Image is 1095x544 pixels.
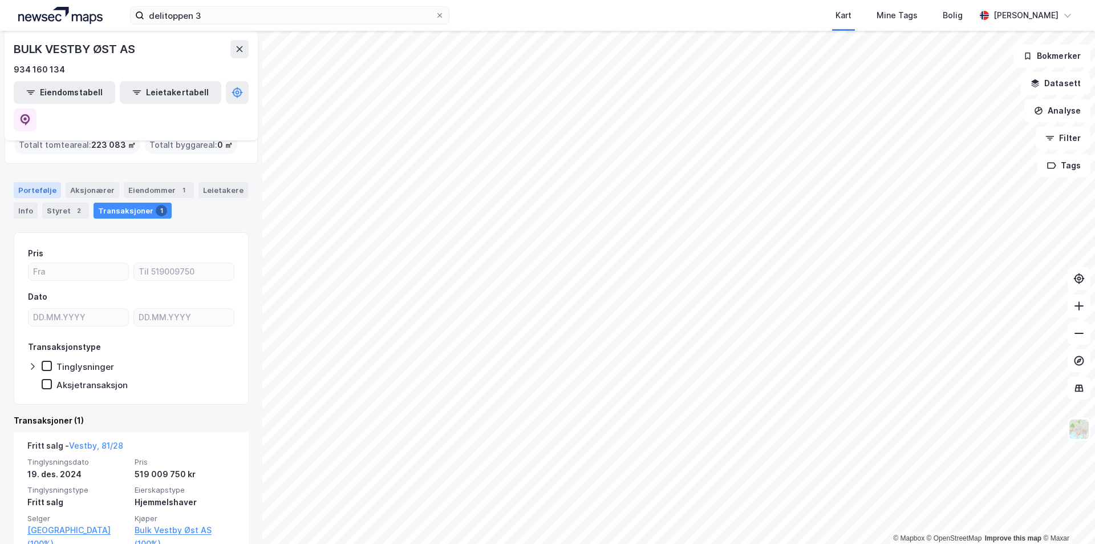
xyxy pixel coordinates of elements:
[217,138,233,152] span: 0 ㎡
[993,9,1058,22] div: [PERSON_NAME]
[66,182,119,198] div: Aksjonærer
[134,263,234,280] input: Til 519009750
[29,263,128,280] input: Fra
[145,136,237,154] div: Totalt byggareal :
[27,514,128,523] span: Selger
[27,439,123,457] div: Fritt salg -
[156,205,167,216] div: 1
[73,205,84,216] div: 2
[985,534,1041,542] a: Improve this map
[28,290,47,304] div: Dato
[27,468,128,481] div: 19. des. 2024
[42,203,89,219] div: Styret
[91,138,136,152] span: 223 083 ㎡
[135,514,235,523] span: Kjøper
[18,7,103,24] img: logo.a4113a55bc3d86da70a041830d287a7e.svg
[1037,154,1090,177] button: Tags
[56,361,114,372] div: Tinglysninger
[1068,418,1090,440] img: Z
[14,63,65,76] div: 934 160 134
[14,203,38,219] div: Info
[94,203,172,219] div: Transaksjoner
[27,495,128,509] div: Fritt salg
[1036,127,1090,150] button: Filter
[198,182,248,198] div: Leietakere
[28,247,43,260] div: Pris
[14,40,137,58] div: BULK VESTBY ØST AS
[1038,489,1095,544] iframe: Chat Widget
[14,182,61,198] div: Portefølje
[877,9,918,22] div: Mine Tags
[14,414,249,428] div: Transaksjoner (1)
[29,309,128,326] input: DD.MM.YYYY
[1021,72,1090,95] button: Datasett
[14,81,115,104] button: Eiendomstabell
[135,468,235,481] div: 519 009 750 kr
[943,9,963,22] div: Bolig
[56,380,128,390] div: Aksjetransaksjon
[28,340,101,354] div: Transaksjonstype
[178,184,189,196] div: 1
[893,534,924,542] a: Mapbox
[27,457,128,467] span: Tinglysningsdato
[14,136,140,154] div: Totalt tomteareal :
[135,457,235,467] span: Pris
[927,534,982,542] a: OpenStreetMap
[27,485,128,495] span: Tinglysningstype
[69,441,123,450] a: Vestby, 81/28
[836,9,851,22] div: Kart
[144,7,435,24] input: Søk på adresse, matrikkel, gårdeiere, leietakere eller personer
[1024,99,1090,122] button: Analyse
[124,182,194,198] div: Eiendommer
[120,81,221,104] button: Leietakertabell
[134,309,234,326] input: DD.MM.YYYY
[135,485,235,495] span: Eierskapstype
[1013,45,1090,67] button: Bokmerker
[135,495,235,509] div: Hjemmelshaver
